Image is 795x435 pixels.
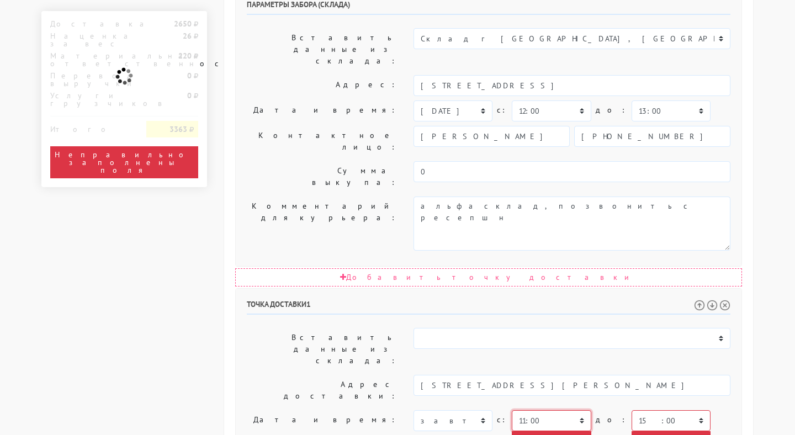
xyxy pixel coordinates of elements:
label: Сумма выкупа: [239,161,405,192]
div: Перевод выручки [42,72,138,87]
label: Контактное лицо: [239,126,405,157]
label: c: [497,410,507,429]
div: Неправильно заполнены поля [50,146,198,178]
label: Адрес: [239,75,405,96]
label: Адрес доставки: [239,375,405,406]
label: Дата и время: [239,100,405,121]
strong: 2650 [174,19,192,29]
label: Вставить данные из склада: [239,28,405,71]
h6: Точка доставки [247,300,730,315]
div: Наценка за вес [42,32,138,47]
img: ajax-loader.gif [114,66,134,86]
input: Телефон [574,126,730,147]
label: Вставить данные из склада: [239,328,405,370]
textarea: альфасклад, позвонить с ресепшн [414,197,730,251]
span: 1 [306,299,311,309]
label: до: [596,410,627,429]
input: Имя [414,126,570,147]
label: Комментарий для курьера: [239,197,405,251]
div: Добавить точку доставки [235,268,742,287]
div: Доставка [42,20,138,28]
div: Услуги грузчиков [42,92,138,107]
div: Материальная ответственность [42,52,138,67]
label: до: [596,100,627,120]
label: c: [497,100,507,120]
